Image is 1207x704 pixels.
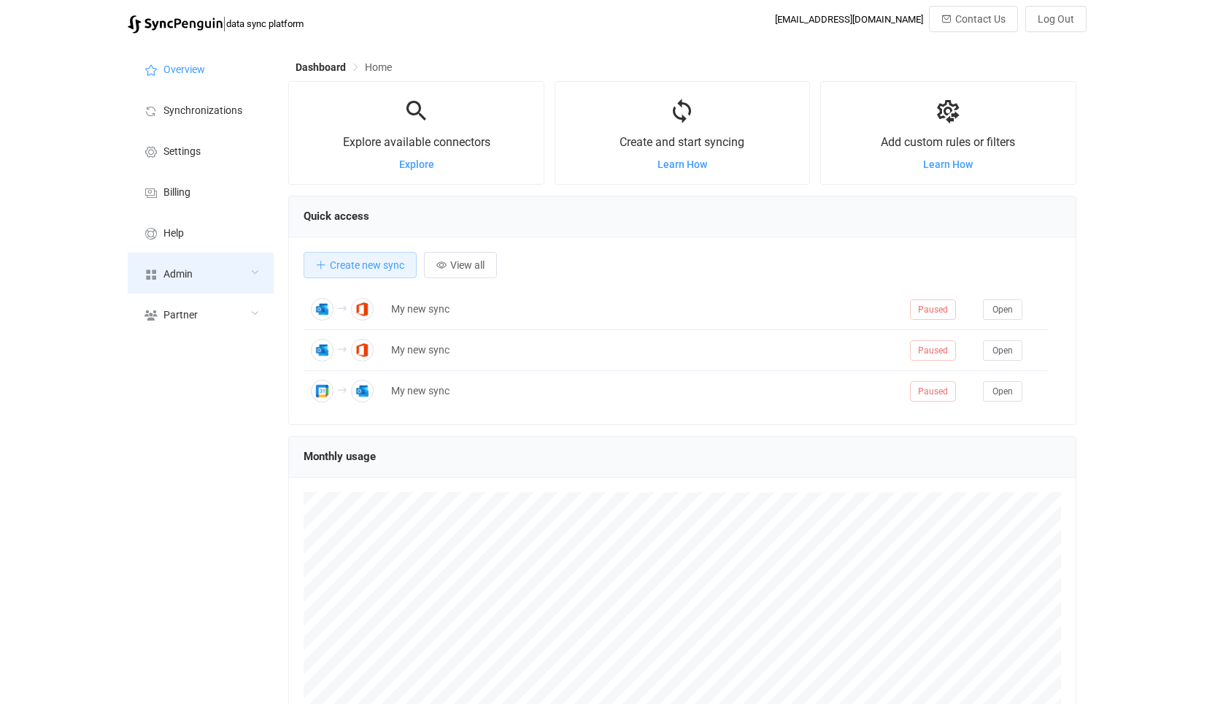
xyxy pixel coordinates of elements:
div: Breadcrumb [296,62,392,72]
span: Open [992,345,1013,356]
a: Billing [128,171,274,212]
button: Open [983,340,1022,361]
span: Contact Us [955,13,1006,25]
span: Monthly usage [304,450,376,463]
span: Paused [910,299,956,320]
img: Outlook Calendar Meetings [311,298,333,321]
span: data sync platform [226,18,304,29]
a: Learn How [923,158,973,170]
span: Billing [163,187,190,199]
span: Quick access [304,210,369,223]
div: My new sync [384,383,903,399]
a: Explore [399,158,434,170]
a: Help [128,212,274,253]
span: Add custom rules or filters [881,135,1015,149]
span: Synchronizations [163,105,242,117]
span: Explore available connectors [343,135,490,149]
a: Learn How [658,158,707,170]
span: Open [992,305,1013,315]
button: Log Out [1025,6,1087,32]
span: Paused [910,340,956,361]
div: My new sync [384,342,903,359]
img: Office 365 Calendar Meetings [351,298,374,321]
button: View all [424,252,497,278]
img: syncpenguin.svg [128,15,223,34]
span: View all [450,259,485,271]
a: Open [983,303,1022,315]
span: Paused [910,381,956,402]
img: Outlook Calendar Meetings [311,339,333,361]
span: Home [365,61,392,73]
button: Contact Us [929,6,1018,32]
span: Help [163,228,184,240]
div: [EMAIL_ADDRESS][DOMAIN_NAME] [775,14,923,25]
a: |data sync platform [128,13,304,34]
button: Open [983,299,1022,320]
a: Settings [128,130,274,171]
a: Synchronizations [128,89,274,130]
img: Google Calendar Meetings [311,380,333,402]
img: Office 365 Calendar Meetings [351,339,374,361]
span: Settings [163,146,201,158]
span: Admin [163,269,193,280]
span: Create new sync [330,259,404,271]
a: Open [983,344,1022,356]
a: Overview [128,48,274,89]
span: Partner [163,310,198,321]
a: Open [983,385,1022,397]
button: Create new sync [304,252,417,278]
span: Overview [163,64,205,76]
img: Outlook Calendar Meetings [351,380,374,402]
span: Open [992,386,1013,397]
span: Create and start syncing [620,135,745,149]
div: My new sync [384,301,903,318]
span: | [223,13,226,34]
button: Open [983,381,1022,402]
span: Dashboard [296,61,346,73]
span: Log Out [1038,13,1074,25]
